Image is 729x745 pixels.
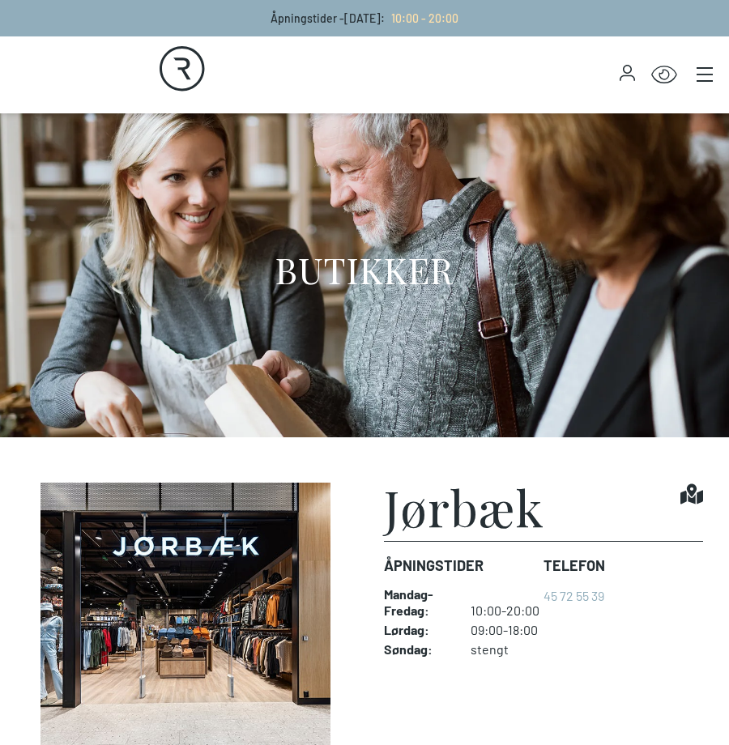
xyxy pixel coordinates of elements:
[544,588,604,603] a: 45 72 55 39
[693,63,716,86] button: Main menu
[651,62,677,88] button: Open Accessibility Menu
[471,586,544,619] dd: 10:00-20:00
[384,641,454,658] dt: Søndag :
[544,555,605,577] dt: Telefon
[275,247,454,292] h1: BUTIKKER
[271,10,458,27] p: Åpningstider - [DATE] :
[384,555,544,577] dt: Åpningstider
[391,11,458,25] span: 10:00 - 20:00
[384,586,454,619] dt: Mandag - Fredag :
[471,622,544,638] dd: 09:00-18:00
[471,641,544,658] dd: stengt
[384,622,454,638] dt: Lørdag :
[384,483,544,531] h1: Jørbæk
[385,11,458,25] a: 10:00 - 20:00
